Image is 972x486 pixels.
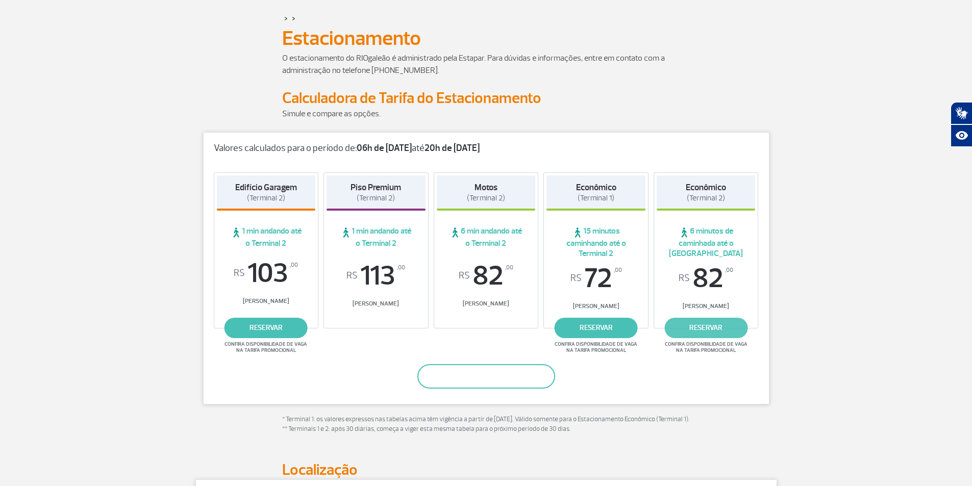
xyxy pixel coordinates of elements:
[687,193,725,203] span: (Terminal 2)
[437,226,536,248] span: 6 min andando até o Terminal 2
[437,300,536,308] span: [PERSON_NAME]
[284,12,288,24] a: >
[327,262,426,290] span: 113
[578,193,614,203] span: (Terminal 1)
[234,268,245,279] sup: R$
[217,260,316,287] span: 103
[357,142,412,154] strong: 06h de [DATE]
[282,415,690,434] p: * Terminal 1: os valores expressos nas tabelas acima têm vigência a partir de [DATE]. Válido some...
[292,12,295,24] a: >
[282,30,690,47] h1: Estacionamento
[546,226,645,259] span: 15 minutos caminhando até o Terminal 2
[614,265,622,276] sup: ,00
[282,52,690,76] p: O estacionamento do RIOgaleão é administrado pela Estapar. Para dúvidas e informações, entre em c...
[467,193,505,203] span: (Terminal 2)
[505,262,513,273] sup: ,00
[951,102,972,124] button: Abrir tradutor de língua de sinais.
[327,300,426,308] span: [PERSON_NAME]
[657,265,756,292] span: 82
[657,226,756,259] span: 6 minutos de caminhada até o [GEOGRAPHIC_DATA]
[282,108,690,120] p: Simule e compare as opções.
[459,270,470,282] sup: R$
[664,318,747,338] a: reservar
[225,318,308,338] a: reservar
[546,265,645,292] span: 72
[217,297,316,305] span: [PERSON_NAME]
[327,226,426,248] span: 1 min andando até o Terminal 2
[282,461,690,479] h2: Localização
[247,193,285,203] span: (Terminal 2)
[725,265,733,276] sup: ,00
[546,302,645,310] span: [PERSON_NAME]
[357,193,395,203] span: (Terminal 2)
[475,182,497,193] strong: Motos
[951,102,972,147] div: Plugin de acessibilidade da Hand Talk.
[686,182,726,193] strong: Econômico
[217,226,316,248] span: 1 min andando até o Terminal 2
[555,318,638,338] a: reservar
[214,143,759,154] p: Valores calculados para o período de: até
[679,273,690,284] sup: R$
[223,341,309,353] span: Confira disponibilidade de vaga na tarifa promocional
[657,302,756,310] span: [PERSON_NAME]
[397,262,405,273] sup: ,00
[290,260,298,271] sup: ,00
[576,182,616,193] strong: Econômico
[346,270,358,282] sup: R$
[570,273,582,284] sup: R$
[282,89,690,108] h2: Calculadora de Tarifa do Estacionamento
[235,182,297,193] strong: Edifício Garagem
[351,182,401,193] strong: Piso Premium
[663,341,749,353] span: Confira disponibilidade de vaga na tarifa promocional
[553,341,639,353] span: Confira disponibilidade de vaga na tarifa promocional
[425,142,480,154] strong: 20h de [DATE]
[437,262,536,290] span: 82
[951,124,972,147] button: Abrir recursos assistivos.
